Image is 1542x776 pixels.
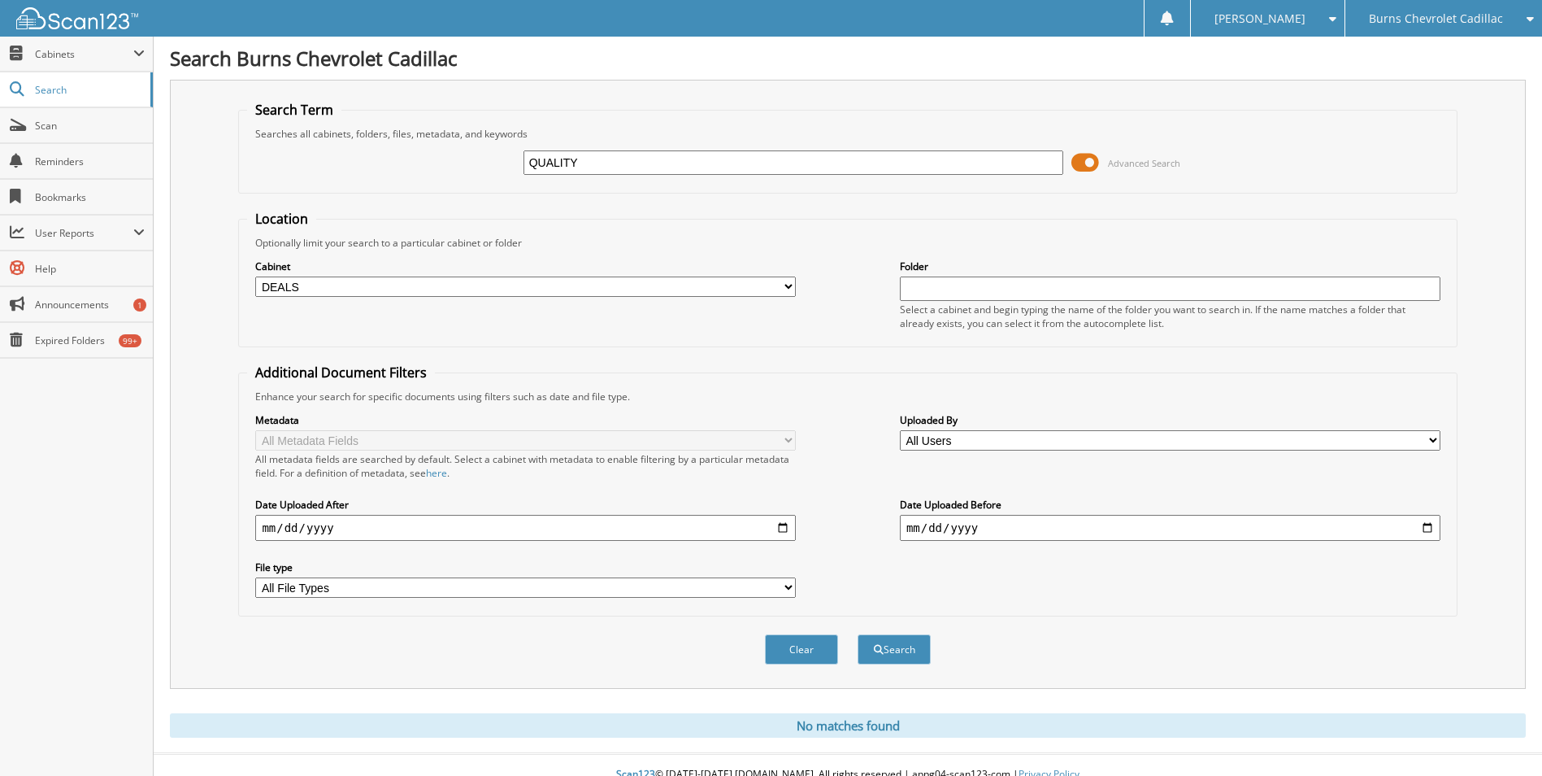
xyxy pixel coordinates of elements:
label: File type [255,560,796,574]
div: No matches found [170,713,1526,738]
div: 99+ [119,334,141,347]
div: Searches all cabinets, folders, files, metadata, and keywords [247,127,1448,141]
span: Search [35,83,142,97]
div: All metadata fields are searched by default. Select a cabinet with metadata to enable filtering b... [255,452,796,480]
h1: Search Burns Chevrolet Cadillac [170,45,1526,72]
span: Help [35,262,145,276]
label: Date Uploaded After [255,498,796,512]
label: Cabinet [255,259,796,273]
div: Enhance your search for specific documents using filters such as date and file type. [247,390,1448,403]
label: Date Uploaded Before [900,498,1440,512]
legend: Location [247,210,316,228]
span: Advanced Search [1108,157,1180,169]
button: Search [858,634,931,665]
div: 1 [133,299,146,312]
div: Optionally limit your search to a particular cabinet or folder [247,236,1448,250]
div: Select a cabinet and begin typing the name of the folder you want to search in. If the name match... [900,303,1440,330]
legend: Search Term [247,101,341,119]
span: Bookmarks [35,190,145,204]
input: end [900,515,1440,541]
span: Expired Folders [35,334,145,347]
span: [PERSON_NAME] [1214,14,1305,24]
label: Metadata [255,413,796,427]
span: Scan [35,119,145,133]
input: start [255,515,796,541]
span: Announcements [35,298,145,312]
label: Uploaded By [900,413,1440,427]
span: Cabinets [35,47,133,61]
button: Clear [765,634,838,665]
img: scan123-logo-white.svg [16,7,138,29]
span: User Reports [35,226,133,240]
legend: Additional Document Filters [247,364,435,381]
a: here [426,466,447,480]
span: Burns Chevrolet Cadillac [1369,14,1503,24]
span: Reminders [35,155,145,168]
label: Folder [900,259,1440,273]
